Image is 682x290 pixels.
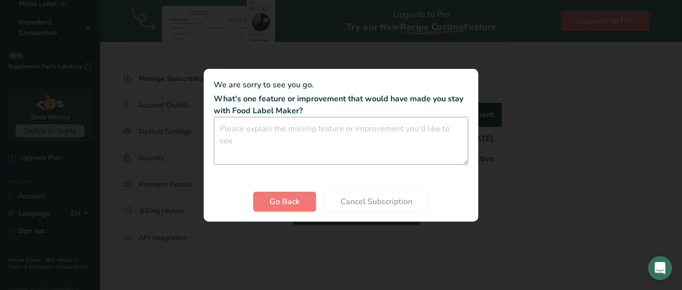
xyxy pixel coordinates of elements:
span: Cancel Subscription [341,196,412,208]
button: Go Back [253,192,316,212]
div: Open Intercom Messenger [648,256,672,280]
span: Go Back [270,196,300,208]
p: We are sorry to see you go. [214,79,468,91]
p: What's one feature or improvement that would have made you stay with Food Label Maker? [214,93,468,117]
button: Cancel Subscription [324,192,429,212]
